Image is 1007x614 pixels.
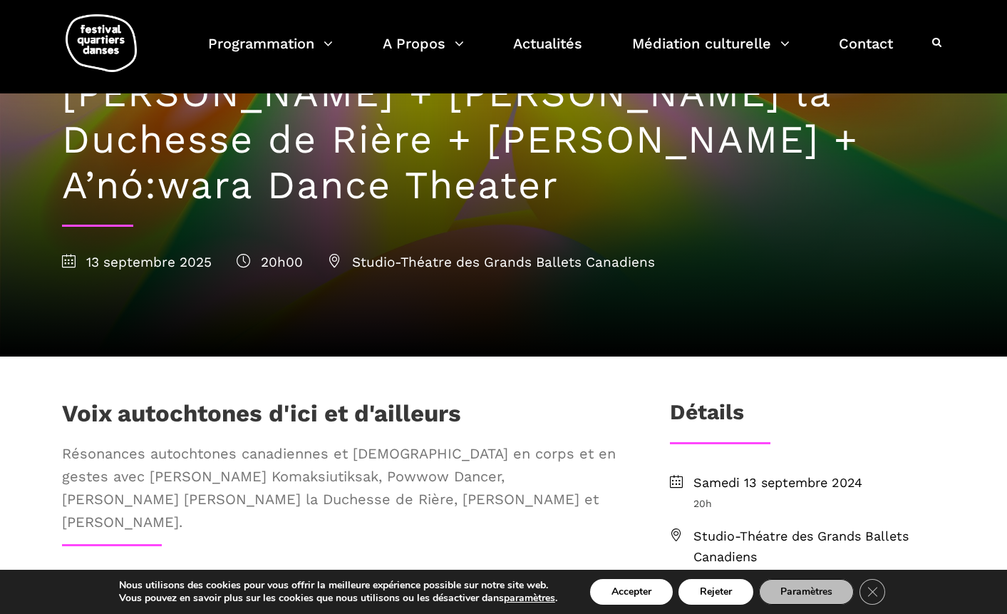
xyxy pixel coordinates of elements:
button: Close GDPR Cookie Banner [859,579,885,605]
h3: Détails [670,399,744,435]
a: Programmation [208,31,333,73]
span: 20h00 [237,254,303,270]
button: Accepter [590,579,673,605]
span: Studio-Théatre des Grands Ballets Canadiens [693,526,946,568]
button: Rejeter [678,579,753,605]
span: Studio-Théatre des Grands Ballets Canadiens [328,254,655,270]
a: Contact [839,31,893,73]
p: Vous pouvez en savoir plus sur les cookies que nous utilisons ou les désactiver dans . [119,592,557,605]
h1: Voix autochtones d'ici et d'ailleurs [62,399,461,435]
p: Nous utilisons des cookies pour vous offrir la meilleure expérience possible sur notre site web. [119,579,557,592]
span: Résonances autochtones canadiennes et [DEMOGRAPHIC_DATA] en corps et en gestes avec [PERSON_NAME]... [62,442,624,533]
button: paramètres [504,592,555,605]
h3: Simik Komaksiutiksak - Nanook (10 min) [62,568,460,603]
span: 20h [693,496,946,511]
a: Médiation culturelle [632,31,790,73]
span: Samedi 13 septembre 2024 [693,473,946,493]
span: 13 septembre 2025 [62,254,212,270]
img: logo-fqd-med [66,14,137,72]
button: Paramètres [759,579,854,605]
a: Actualités [513,31,582,73]
a: A Propos [383,31,464,73]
